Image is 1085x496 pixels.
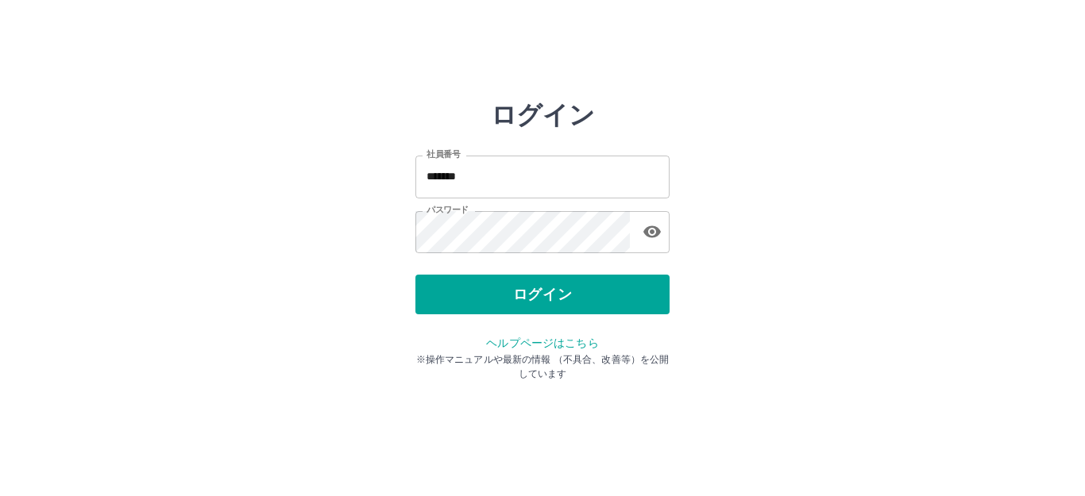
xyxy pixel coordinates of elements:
p: ※操作マニュアルや最新の情報 （不具合、改善等）を公開しています [415,352,670,381]
label: パスワード [427,204,469,216]
a: ヘルプページはこちら [486,336,598,349]
button: ログイン [415,275,670,314]
h2: ログイン [491,100,595,130]
label: 社員番号 [427,148,460,160]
